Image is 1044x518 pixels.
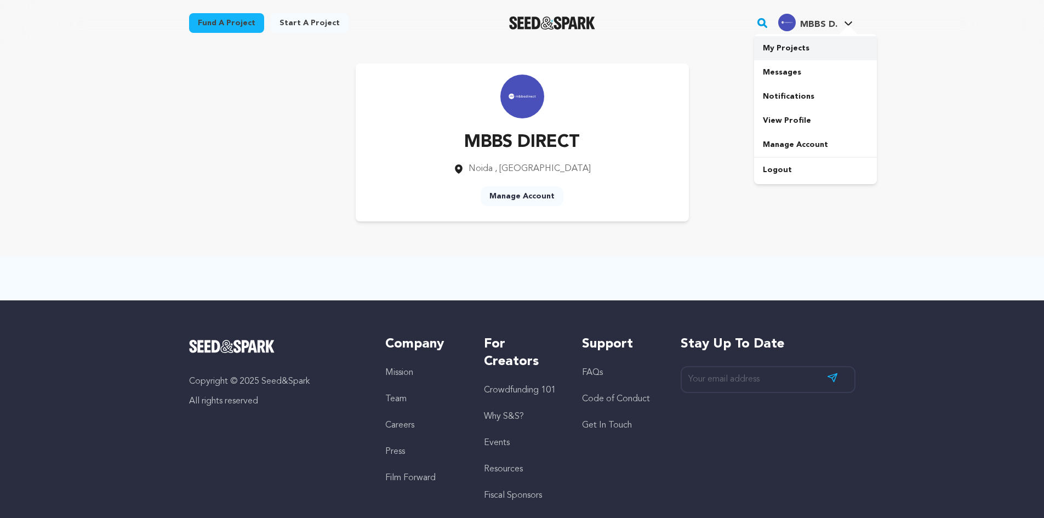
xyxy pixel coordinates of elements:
a: Fiscal Sponsors [484,491,542,500]
h5: Company [385,335,461,353]
div: MBBS D.'s Profile [778,14,837,31]
span: MBBS D.'s Profile [776,12,855,35]
img: Seed&Spark Logo [189,340,275,353]
a: Seed&Spark Homepage [509,16,595,30]
a: Code of Conduct [582,395,650,403]
h5: Support [582,335,658,353]
a: Get In Touch [582,421,632,430]
img: logo_orange.svg [18,18,26,26]
a: Crowdfunding 101 [484,386,556,395]
a: View Profile [754,109,877,133]
a: Manage Account [754,133,877,157]
a: Mission [385,368,413,377]
img: website_grey.svg [18,29,26,37]
span: , [GEOGRAPHIC_DATA] [495,164,591,173]
div: Domain: [DOMAIN_NAME] [28,29,121,37]
a: FAQs [582,368,603,377]
a: Careers [385,421,414,430]
img: 5c1eaad32bf19ec4.png [778,14,796,31]
a: Team [385,395,407,403]
a: Start a project [271,13,349,33]
div: v 4.0.25 [31,18,54,26]
span: Noida [469,164,493,173]
a: Notifications [754,84,877,109]
h5: Stay up to date [681,335,855,353]
div: Keywords by Traffic [121,65,185,72]
a: Fund a project [189,13,264,33]
a: Film Forward [385,474,436,482]
a: Events [484,439,510,447]
a: Logout [754,158,877,182]
img: tab_domain_overview_orange.svg [30,64,38,72]
a: Seed&Spark Homepage [189,340,364,353]
a: Resources [484,465,523,474]
img: Seed&Spark Logo Dark Mode [509,16,595,30]
p: MBBS DIRECT [453,129,591,156]
p: All rights reserved [189,395,364,408]
div: Domain Overview [42,65,98,72]
p: Copyright © 2025 Seed&Spark [189,375,364,388]
h5: For Creators [484,335,560,371]
a: Why S&S? [484,412,524,421]
a: MBBS D.'s Profile [776,12,855,31]
a: My Projects [754,36,877,60]
a: Messages [754,60,877,84]
a: Press [385,447,405,456]
img: https://seedandspark-static.s3.us-east-2.amazonaws.com/images/User/002/310/731/medium/5c1eaad32bf... [500,75,544,118]
span: MBBS D. [800,20,837,29]
a: Manage Account [481,186,563,206]
img: tab_keywords_by_traffic_grey.svg [109,64,118,72]
input: Your email address [681,366,855,393]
